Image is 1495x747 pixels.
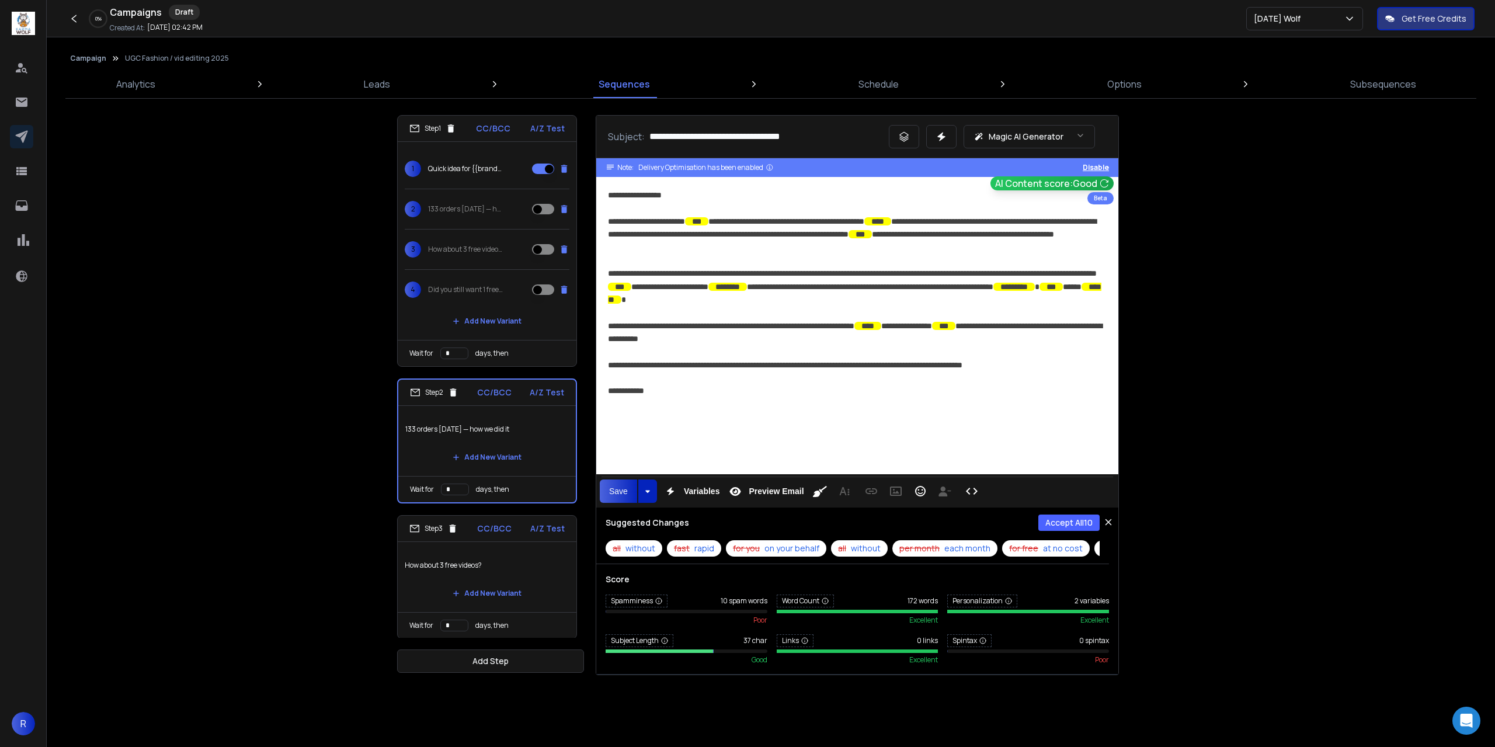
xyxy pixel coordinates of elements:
[405,282,421,298] span: 4
[625,543,655,554] span: without
[1254,13,1305,25] p: [DATE] Wolf
[1377,7,1475,30] button: Get Free Credits
[477,387,512,398] p: CC/BCC
[1009,543,1038,554] span: for free
[476,485,509,494] p: days, then
[409,523,458,534] div: Step 3
[475,349,509,358] p: days, then
[600,480,637,503] button: Save
[530,387,564,398] p: A/Z Test
[613,543,621,554] span: all
[409,123,456,134] div: Step 1
[917,636,938,645] span: 0 links
[860,480,882,503] button: Insert Link (Ctrl+K)
[109,70,162,98] a: Analytics
[364,77,390,91] p: Leads
[530,523,565,534] p: A/Z Test
[116,77,155,91] p: Analytics
[405,549,569,582] p: How about 3 free videos?
[899,543,940,554] span: per month
[858,77,899,91] p: Schedule
[1452,707,1480,735] div: Open Intercom Messenger
[410,485,434,494] p: Wait for
[1075,596,1109,606] span: 2 variables
[397,649,584,673] button: Add Step
[405,241,421,258] span: 3
[1038,515,1100,531] button: Accept All10
[638,163,774,172] div: Delivery Optimisation has been enabled
[674,543,690,554] span: fast
[1083,163,1109,172] button: Disable
[909,480,931,503] button: Emoticons
[989,131,1063,143] p: Magic AI Generator
[764,543,819,554] span: on your behalf
[777,634,813,647] span: Links
[1402,13,1466,25] p: Get Free Credits
[606,634,673,647] span: Subject Length
[908,596,938,606] span: 172 words
[851,70,906,98] a: Schedule
[721,596,767,606] span: 10 spam words
[909,616,938,625] span: excellent
[12,712,35,735] button: R
[682,487,722,496] span: Variables
[405,201,421,217] span: 2
[909,655,938,665] span: excellent
[606,574,1109,585] h3: Score
[599,77,650,91] p: Sequences
[70,54,106,63] button: Campaign
[809,480,831,503] button: Clean HTML
[125,54,229,63] p: UGC Fashion / vid editing 2025
[410,387,458,398] div: Step 2
[961,480,983,503] button: Code View
[1043,543,1083,554] span: at no cost
[428,204,503,214] p: 133 orders [DATE] — how we did it
[753,616,767,625] span: poor
[851,543,881,554] span: without
[476,123,510,134] p: CC/BCC
[934,480,956,503] button: Insert Unsubscribe Link
[428,245,503,254] p: How about 3 free videos?
[110,5,162,19] h1: Campaigns
[409,349,433,358] p: Wait for
[752,655,767,665] span: good
[606,517,689,529] h3: Suggested Changes
[743,636,767,645] span: 37 char
[357,70,397,98] a: Leads
[1080,616,1109,625] span: excellent
[777,595,834,607] span: Word Count
[947,634,992,647] span: Spintax
[397,515,577,639] li: Step3CC/BCCA/Z TestHow about 3 free videos?Add New VariantWait fordays, then
[592,70,657,98] a: Sequences
[475,621,509,630] p: days, then
[659,480,722,503] button: Variables
[1343,70,1423,98] a: Subsequences
[617,163,634,172] span: Note:
[443,310,531,333] button: Add New Variant
[885,480,907,503] button: Insert Image (Ctrl+P)
[1079,636,1109,645] span: 0 spintax
[397,378,577,503] li: Step2CC/BCCA/Z Test133 orders [DATE] — how we did itAdd New VariantWait fordays, then
[409,621,433,630] p: Wait for
[838,543,846,554] span: all
[944,543,990,554] span: each month
[1095,655,1109,665] span: poor
[147,23,203,32] p: [DATE] 02:42 PM
[1087,192,1114,204] div: Beta
[608,130,645,144] p: Subject:
[443,446,531,469] button: Add New Variant
[110,23,145,33] p: Created At:
[95,15,102,22] p: 0 %
[724,480,806,503] button: Preview Email
[990,176,1114,190] button: AI Content score:Good
[428,164,503,173] p: Quick idea for {{brand_name}}’s socials
[1350,77,1416,91] p: Subsequences
[530,123,565,134] p: A/Z Test
[12,12,35,35] img: logo
[477,523,512,534] p: CC/BCC
[694,543,714,554] span: rapid
[405,413,569,446] p: 133 orders [DATE] — how we did it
